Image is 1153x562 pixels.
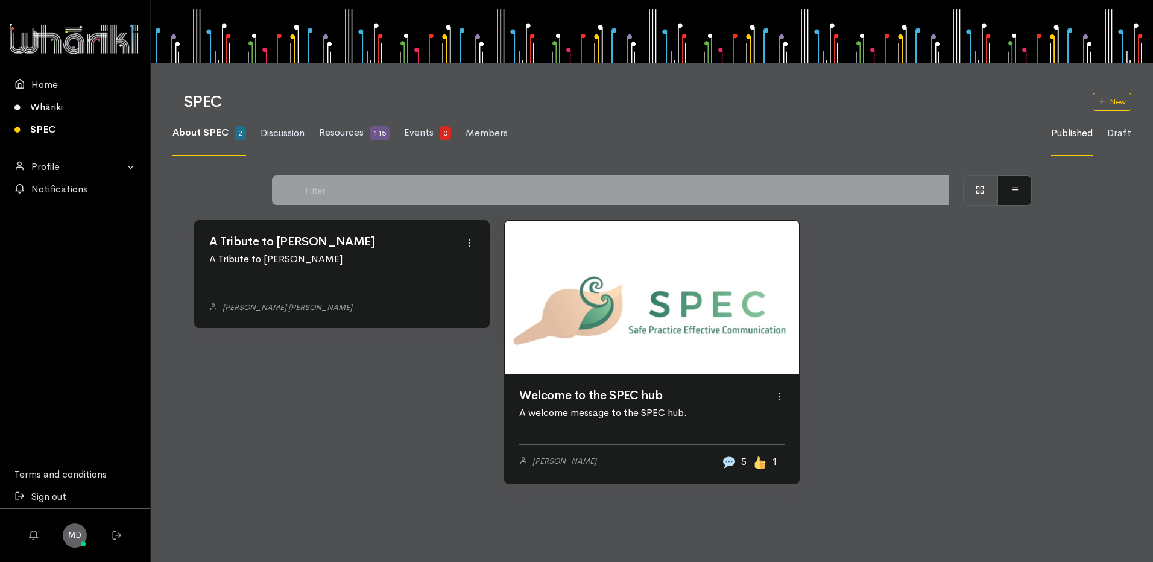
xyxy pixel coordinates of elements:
a: Members [466,112,508,156]
a: Resources 115 [319,111,390,156]
span: 115 [370,126,390,140]
span: 0 [440,126,451,140]
input: Filter [299,175,949,205]
span: Members [466,127,508,139]
iframe: LinkedIn Embedded Content [51,230,100,245]
span: 2 [235,126,246,140]
a: MD [63,523,87,548]
h1: SPEC [183,93,1078,111]
a: Events 0 [404,111,451,156]
span: Discussion [261,127,305,139]
a: Published [1051,112,1093,156]
span: About SPEC [172,126,229,139]
a: Discussion [261,112,305,156]
a: About SPEC 2 [172,111,246,156]
span: Events [404,126,434,139]
a: New [1093,93,1131,111]
a: Draft [1107,112,1131,156]
span: Resources [319,126,364,139]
